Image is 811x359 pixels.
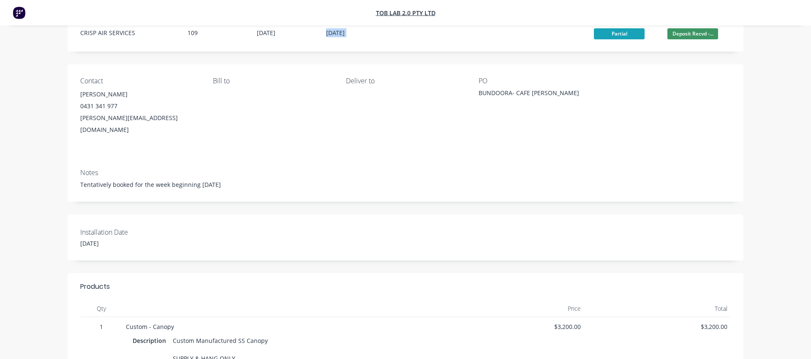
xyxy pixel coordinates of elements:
[594,28,645,39] span: Partial
[80,169,731,177] div: Notes
[80,180,731,189] div: Tentatively booked for the week beginning [DATE]
[80,112,199,136] div: [PERSON_NAME][EMAIL_ADDRESS][DOMAIN_NAME]
[584,300,731,317] div: Total
[80,88,199,100] div: [PERSON_NAME]
[213,77,332,85] div: Bill to
[84,322,119,331] span: 1
[126,323,174,331] span: Custom - Canopy
[188,28,247,37] div: 109
[376,9,435,17] a: Tob Lab 2.0 PTY LTD
[80,282,110,292] div: Products
[80,300,122,317] div: Qty
[80,88,199,136] div: [PERSON_NAME]0431 341 977[PERSON_NAME][EMAIL_ADDRESS][DOMAIN_NAME]
[80,227,186,237] label: Installation Date
[588,322,728,331] span: $3,200.00
[133,334,169,347] div: Description
[479,77,598,85] div: PO
[80,28,177,37] div: CRISP AIR SERVICES
[80,77,199,85] div: Contact
[80,227,186,248] div: [DATE]
[80,100,199,112] div: 0431 341 977
[13,6,25,19] img: Factory
[326,29,345,37] span: [DATE]
[437,300,584,317] div: Price
[346,77,465,85] div: Deliver to
[257,29,275,37] span: [DATE]
[441,322,581,331] span: $3,200.00
[479,88,584,100] div: BUNDOORA- CAFE [PERSON_NAME]
[667,28,718,39] span: Deposit Recvd -...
